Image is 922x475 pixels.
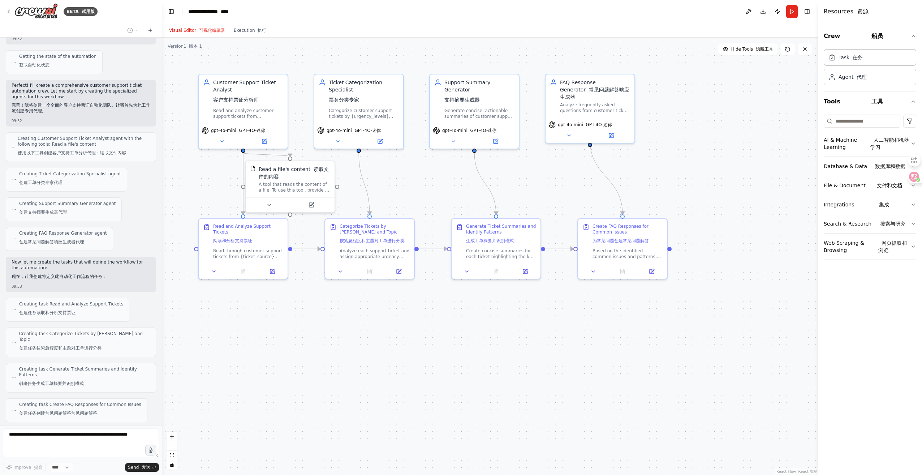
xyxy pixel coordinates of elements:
font: 创建任务创建常见问题解答常见问题解答 [19,411,97,416]
button: Open in side panel [359,137,400,146]
div: 09:53 [12,284,150,289]
button: No output available [481,267,512,276]
font: GPT-4O-迷你 [354,128,381,133]
button: Improve 提高 [3,463,46,472]
button: Open in side panel [639,267,664,276]
font: 为常见问题创建常见问题解答 [593,238,649,243]
button: fit view [167,451,177,460]
button: Database & Data 数据库和数据 [824,157,916,176]
div: Categorize Tickets by [PERSON_NAME] and Topic按紧急程度和主题对工单进行分类Analyze each support ticket and assig... [324,218,415,279]
div: Categorize Tickets by [PERSON_NAME] and Topic [340,223,410,247]
button: Hide Tools 隐藏工具 [718,43,777,55]
g: Edge from e856fa1b-2cd8-4e28-bec2-8688bd602ac5 to bf7c34b3-b900-43ba-b138-e8cede9c3a83 [586,140,626,214]
g: Edge from 215b89ab-83f5-435b-b93b-7a8ca44a648b to 8bf9de1e-9dd9-4fff-a624-71cc74b145b1 [240,153,247,214]
font: 发送 [142,465,150,470]
font: GPT-4O-迷你 [470,128,496,133]
font: 常见问题解答响应生成器 [560,87,629,100]
div: Create concise summaries for each ticket highlighting the key issue, customer impact, and recomme... [466,248,536,260]
div: Customer Support Ticket Analyst [213,79,283,106]
span: Creating task Read and Analyze Support Tickets [19,301,123,318]
font: 创建任务按紧急程度和主题对工单进行分类 [19,346,102,351]
font: 创建支持摘要生成器代理 [19,210,67,215]
div: FAQ Response Generator 常见问题解答响应生成器Analyze frequently asked questions from customer tickets and ge... [545,74,635,144]
div: Read a file's content [259,166,330,180]
div: Create FAQ Responses for Common Issues为常见问题创建常见问题解答Based on the identified common issues and patt... [577,218,668,279]
button: Open in side panel [475,137,516,146]
button: No output available [607,267,638,276]
button: zoom out [167,441,177,451]
div: BETA [64,7,98,16]
div: FAQ Response Generator [560,79,630,100]
div: Task [839,54,863,61]
span: Improve [13,465,43,470]
font: 代理 [857,74,867,80]
font: 客户支持票证分析师 [213,97,259,103]
span: Getting the state of the automation [19,54,96,71]
font: 集成 [879,202,889,207]
font: 搜索与研究 [880,221,905,227]
div: Read and analyze customer support tickets from {ticket_source}, extracting key information includ... [213,108,283,119]
font: 完善！我将创建一个全面的客户支持票证自动化团队。让我首先为此工作流创建专用代理。 [12,103,150,114]
span: gpt-4o-mini [327,128,381,133]
font: 网页抓取和浏览 [878,240,907,253]
div: 09:52 [12,36,150,42]
div: Analyze each support ticket and assign appropriate urgency levels ({urgency_levels}: Critical, Hi... [340,248,410,260]
button: Hide right sidebar [802,7,812,17]
font: 可视化编辑器 [199,28,225,33]
button: Open in side panel [386,267,411,276]
div: Analyze frequently asked questions from customer tickets and generate suggested responses for com... [560,102,630,114]
button: Crew 船员 [824,26,916,46]
div: Version 1 [168,43,202,49]
div: Read and Analyze Support Tickets阅读和分析支持票证Read through customer support tickets from {ticket_sourc... [198,218,288,279]
button: toggle interactivity [167,460,177,470]
h4: Resources [824,7,869,16]
span: gpt-4o-mini [558,122,612,128]
div: Support Summary Generator支持摘要生成器Generate concise, actionable summaries of customer support ticket... [429,74,520,149]
div: React Flow controls [167,432,177,470]
span: gpt-4o-mini [442,128,496,133]
div: Customer Support Ticket Analyst客户支持票证分析师Read and analyze customer support tickets from {ticket_so... [198,74,288,149]
font: 隐藏工具 [756,47,773,52]
font: 票务分类专家 [329,97,359,103]
font: 支持摘要生成器 [444,97,480,103]
button: File & Document 文件和文档 [824,176,916,195]
font: GPT-4O-迷你 [239,128,265,133]
a: React Flow attribution [776,470,817,474]
font: 使用以下工具创建客户支持工单分析代理：读取文件内容 [18,150,126,155]
button: Hide left sidebar [166,7,176,17]
font: 文件和文档 [877,183,902,188]
font: 创建任务读取和分析支持票证 [19,310,76,315]
p: Perfect! I'll create a comprehensive customer support ticket automation crew. Let me start by cre... [12,83,150,117]
font: 获取自动化状态 [19,63,49,68]
div: Agent [839,73,867,81]
g: Edge from c28010f3-5a28-420e-824c-549534bdb1da to bf7c34b3-b900-43ba-b138-e8cede9c3a83 [545,245,573,252]
button: Open in side panel [513,267,538,276]
button: AI & Machine Learning 人工智能和机器学习 [824,130,916,157]
div: Categorize customer support tickets by {urgency_levels} (Low, Medium, High, Critical) and {topic_... [329,108,399,119]
span: Hide Tools [731,46,773,52]
font: 阅读和分析支持票证 [213,238,252,243]
font: 人工智能和机器学习 [870,137,909,150]
button: Open in side panel [291,201,332,209]
button: Search & Research 搜索与研究 [824,214,916,233]
font: 提高 [34,465,43,470]
font: React 流程 [798,470,817,474]
g: Edge from 94c48d4a-26b6-4308-906a-84077ec8593b to c28010f3-5a28-420e-824c-549534bdb1da [471,153,500,214]
font: 创建工单分类专家代理 [19,180,63,185]
button: Execution [229,26,271,35]
font: 版本 1 [189,44,202,49]
font: 任务 [853,55,863,60]
div: Read and Analyze Support Tickets [213,223,283,247]
img: FileReadTool [250,166,256,171]
div: Support Summary Generator [444,79,514,106]
div: Generate Ticket Summaries and Identify Patterns生成工单摘要并识别模式Create concise summaries for each ticke... [451,218,541,279]
span: gpt-4o-mini [211,128,265,133]
div: Ticket Categorization Specialist票务分类专家Categorize customer support tickets by {urgency_levels} (Lo... [314,74,404,149]
font: 资源 [857,8,869,15]
font: 执行 [258,28,266,33]
span: Creating Ticket Categorization Specialist agent [19,171,121,188]
button: Open in side panel [260,267,285,276]
button: Send 发送 [125,463,159,472]
button: Web Scraping & Browsing 网页抓取和浏览 [824,234,916,260]
div: Read through customer support tickets from {ticket_source} and extract key information including ... [213,248,283,260]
